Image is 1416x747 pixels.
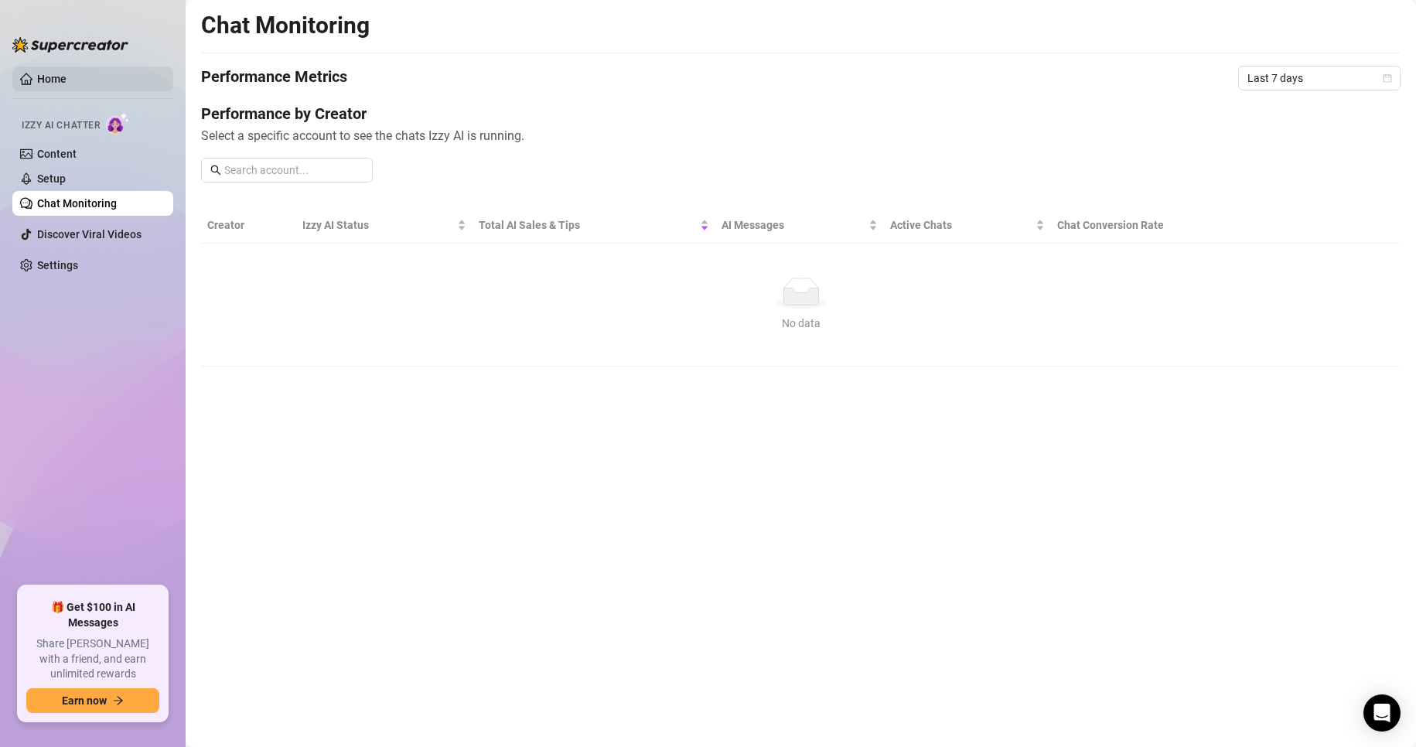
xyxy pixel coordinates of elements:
[113,695,124,706] span: arrow-right
[1051,207,1281,244] th: Chat Conversion Rate
[890,217,1032,234] span: Active Chats
[715,207,884,244] th: AI Messages
[26,688,159,713] button: Earn nowarrow-right
[201,126,1401,145] span: Select a specific account to see the chats Izzy AI is running.
[296,207,473,244] th: Izzy AI Status
[1383,73,1392,83] span: calendar
[1247,67,1391,90] span: Last 7 days
[210,165,221,176] span: search
[37,73,67,85] a: Home
[12,37,128,53] img: logo-BBDzfeDw.svg
[884,207,1051,244] th: Active Chats
[473,207,715,244] th: Total AI Sales & Tips
[37,259,78,271] a: Settings
[201,103,1401,124] h4: Performance by Creator
[37,228,142,240] a: Discover Viral Videos
[1363,694,1401,732] div: Open Intercom Messenger
[224,162,363,179] input: Search account...
[26,636,159,682] span: Share [PERSON_NAME] with a friend, and earn unlimited rewards
[37,197,117,210] a: Chat Monitoring
[106,112,130,135] img: AI Chatter
[201,66,347,90] h4: Performance Metrics
[37,172,66,185] a: Setup
[201,11,370,40] h2: Chat Monitoring
[302,217,454,234] span: Izzy AI Status
[22,118,100,133] span: Izzy AI Chatter
[37,148,77,160] a: Content
[479,217,697,234] span: Total AI Sales & Tips
[213,315,1388,332] div: No data
[722,217,865,234] span: AI Messages
[201,207,296,244] th: Creator
[26,600,159,630] span: 🎁 Get $100 in AI Messages
[62,694,107,707] span: Earn now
